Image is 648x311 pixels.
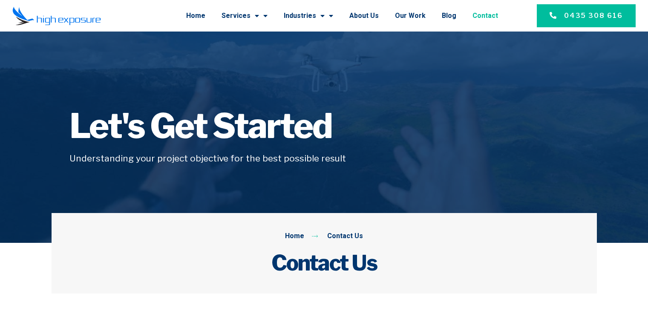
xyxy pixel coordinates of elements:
[12,6,101,26] img: Final-Logo copy
[69,152,579,165] h5: Understanding your project objective for the best possible result
[285,231,304,242] span: Home
[325,231,363,242] span: Contact Us
[186,5,205,27] a: Home
[69,250,579,276] h2: Contact Us
[472,5,498,27] a: Contact
[112,5,498,27] nav: Menu
[564,11,623,21] span: 0435 308 616
[349,5,379,27] a: About Us
[284,5,333,27] a: Industries
[442,5,456,27] a: Blog
[537,4,636,27] a: 0435 308 616
[222,5,268,27] a: Services
[69,109,579,143] h1: Let's Get Started
[395,5,426,27] a: Our Work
